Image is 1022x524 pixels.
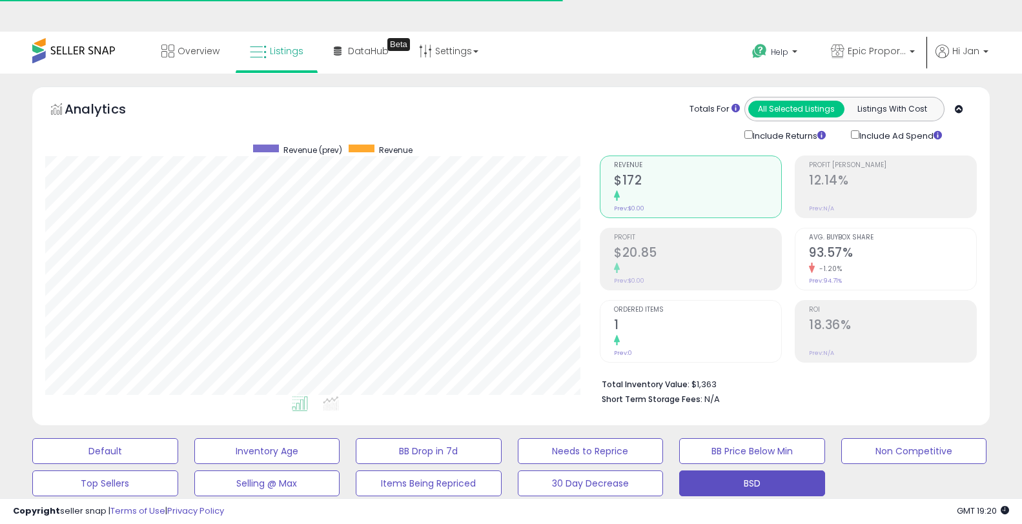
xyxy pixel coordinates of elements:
[735,128,841,143] div: Include Returns
[356,438,502,464] button: BB Drop in 7d
[152,32,229,70] a: Overview
[194,438,340,464] button: Inventory Age
[32,470,178,496] button: Top Sellers
[848,45,906,57] span: Epic Proportions
[614,349,632,357] small: Prev: 0
[679,438,825,464] button: BB Price Below Min
[348,45,389,57] span: DataHub
[841,128,963,143] div: Include Ad Spend
[32,438,178,464] button: Default
[518,438,664,464] button: Needs to Reprice
[704,393,720,405] span: N/A
[110,505,165,517] a: Terms of Use
[748,101,844,117] button: All Selected Listings
[614,162,781,169] span: Revenue
[742,34,810,74] a: Help
[356,470,502,496] button: Items Being Repriced
[240,32,313,70] a: Listings
[952,45,979,57] span: Hi Jan
[65,100,151,121] h5: Analytics
[614,277,644,285] small: Prev: $0.00
[178,45,220,57] span: Overview
[379,145,413,156] span: Revenue
[809,162,976,169] span: Profit [PERSON_NAME]
[771,46,788,57] span: Help
[614,205,644,212] small: Prev: $0.00
[387,38,410,51] div: Tooltip anchor
[614,317,781,335] h2: 1
[324,32,398,70] a: DataHub
[283,145,342,156] span: Revenue (prev)
[270,45,303,57] span: Listings
[815,264,842,274] small: -1.20%
[844,101,940,117] button: Listings With Cost
[602,376,967,391] li: $1,363
[690,103,740,116] div: Totals For
[821,32,925,74] a: Epic Proportions
[957,505,1009,517] span: 2025-09-11 19:20 GMT
[841,438,987,464] button: Non Competitive
[167,505,224,517] a: Privacy Policy
[409,32,488,70] a: Settings
[679,470,825,496] button: BSD
[13,505,60,517] strong: Copyright
[809,317,976,335] h2: 18.36%
[809,173,976,190] h2: 12.14%
[809,245,976,263] h2: 93.57%
[602,394,702,405] b: Short Term Storage Fees:
[809,205,834,212] small: Prev: N/A
[809,277,842,285] small: Prev: 94.71%
[935,45,988,74] a: Hi Jan
[518,470,664,496] button: 30 Day Decrease
[614,245,781,263] h2: $20.85
[194,470,340,496] button: Selling @ Max
[614,173,781,190] h2: $172
[614,307,781,314] span: Ordered Items
[13,505,224,518] div: seller snap | |
[614,234,781,241] span: Profit
[809,349,834,357] small: Prev: N/A
[809,307,976,314] span: ROI
[602,379,690,390] b: Total Inventory Value:
[751,43,768,59] i: Get Help
[809,234,976,241] span: Avg. Buybox Share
